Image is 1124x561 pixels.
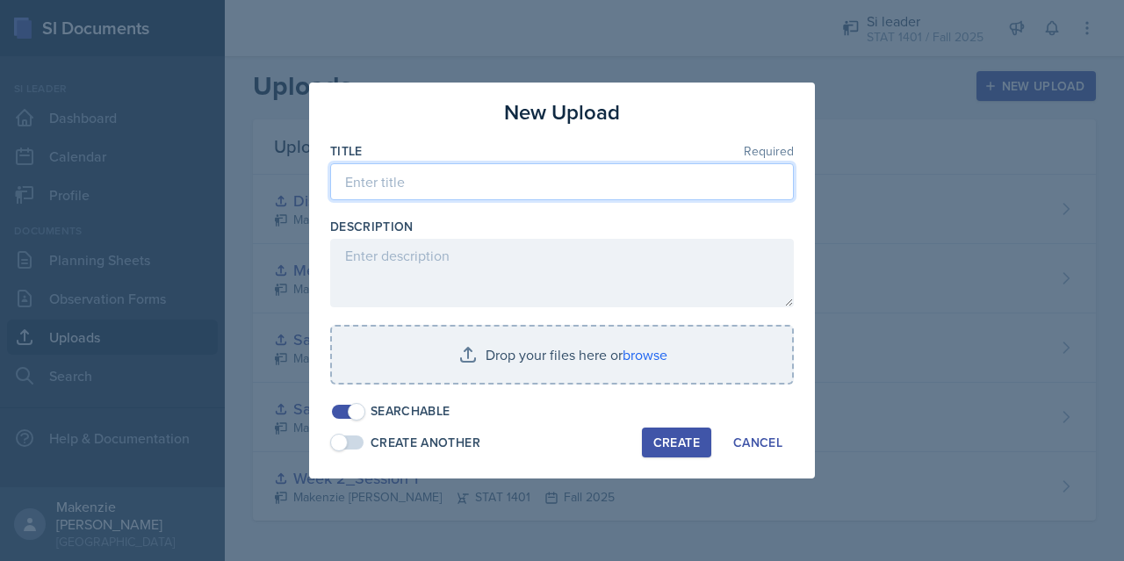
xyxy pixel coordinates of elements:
div: Cancel [733,435,782,450]
span: Required [744,145,794,157]
div: Create [653,435,700,450]
div: Create Another [371,434,480,452]
button: Cancel [722,428,794,457]
label: Description [330,218,414,235]
button: Create [642,428,711,457]
label: Title [330,142,363,160]
input: Enter title [330,163,794,200]
h3: New Upload [504,97,620,128]
div: Searchable [371,402,450,421]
